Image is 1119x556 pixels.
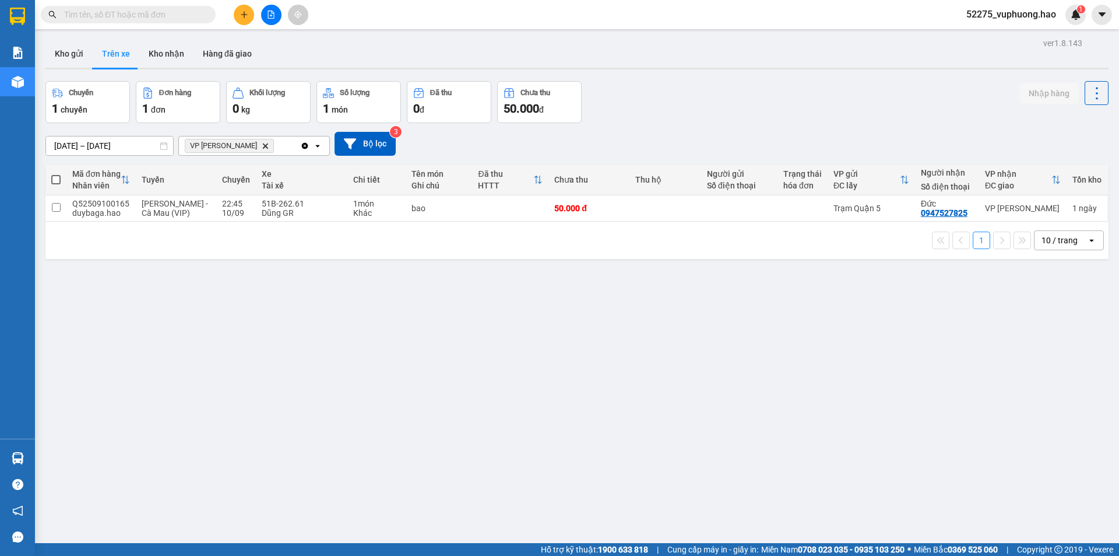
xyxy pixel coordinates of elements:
div: Chưa thu [520,89,550,97]
button: Kho gửi [45,40,93,68]
button: Số lượng1món [316,81,401,123]
div: Trạng thái [783,169,822,179]
span: Hỗ trợ kỹ thuật: [541,543,648,556]
div: Đã thu [478,169,533,179]
input: Tìm tên, số ĐT hoặc mã đơn [64,8,202,21]
input: Select a date range. [46,137,173,155]
span: notification [12,505,23,516]
div: Mã đơn hàng [72,169,121,179]
div: Đơn hàng [159,89,191,97]
span: món [332,105,348,114]
div: 22:45 [222,199,250,208]
span: aim [294,11,302,19]
div: Chi tiết [353,175,400,184]
div: ver 1.8.143 [1043,37,1082,50]
th: Toggle SortBy [979,165,1067,195]
span: file-add [267,11,275,19]
span: copyright [1054,545,1062,554]
div: Số lượng [340,89,370,97]
strong: 0369 525 060 [948,545,998,554]
button: Bộ lọc [335,132,396,156]
svg: Clear all [300,141,309,151]
span: Cung cấp máy in - giấy in: [667,543,758,556]
div: Tồn kho [1072,175,1102,184]
div: Đã thu [430,89,452,97]
img: logo-vxr [10,8,25,25]
span: đ [539,105,544,114]
svg: open [1087,236,1096,245]
img: warehouse-icon [12,452,24,464]
span: 1 [142,102,149,116]
span: 1 [52,102,58,116]
div: Khối lượng [249,89,285,97]
span: Miền Bắc [914,543,998,556]
div: ĐC giao [985,181,1051,190]
div: Người nhận [921,168,973,177]
div: Xe [262,169,342,179]
div: Thu hộ [635,175,695,184]
span: VP Gành Hào [190,141,257,151]
span: 0 [233,102,239,116]
button: Đã thu0đ [407,81,491,123]
div: Dũng GR [262,208,342,218]
div: Chuyến [69,89,93,97]
div: Khác [353,208,400,218]
img: solution-icon [12,47,24,59]
div: 50.000 đ [554,204,624,213]
span: ⚪️ [907,547,911,552]
strong: 0708 023 035 - 0935 103 250 [798,545,905,554]
svg: Delete [262,142,269,149]
div: 51B-262.61 [262,199,342,208]
button: caret-down [1092,5,1112,25]
button: aim [288,5,308,25]
div: VP nhận [985,169,1051,179]
div: Q52509100165 [72,199,130,208]
div: VP gửi [833,169,900,179]
div: Nhân viên [72,181,121,190]
img: icon-new-feature [1071,9,1081,20]
div: Số điện thoại [707,181,772,190]
span: | [657,543,659,556]
span: VP Gành Hào, close by backspace [185,139,274,153]
button: Chưa thu50.000đ [497,81,582,123]
div: VP [PERSON_NAME] [985,204,1061,213]
button: Kho nhận [139,40,193,68]
div: 1 món [353,199,400,208]
span: đơn [151,105,166,114]
span: Miền Nam [761,543,905,556]
div: Người gửi [707,169,772,179]
span: chuyến [61,105,87,114]
button: Đơn hàng1đơn [136,81,220,123]
div: ĐC lấy [833,181,900,190]
div: 0947527825 [921,208,967,218]
th: Toggle SortBy [472,165,548,195]
span: 50.000 [504,102,539,116]
th: Toggle SortBy [828,165,915,195]
button: 1 [973,232,990,249]
div: Tên món [411,169,467,179]
span: | [1007,543,1008,556]
button: Trên xe [93,40,139,68]
span: question-circle [12,479,23,490]
button: Nhập hàng [1019,83,1079,104]
sup: 3 [390,126,402,138]
div: HTTT [478,181,533,190]
span: ngày [1079,204,1097,213]
span: [PERSON_NAME] - Cà Mau (VIP) [142,199,208,218]
div: Tài xế [262,181,342,190]
span: 0 [413,102,420,116]
div: 1 [1072,204,1102,213]
span: plus [240,11,248,19]
img: warehouse-icon [12,76,24,88]
div: Số điện thoại [921,182,973,191]
button: Hàng đã giao [193,40,261,68]
div: 10/09 [222,208,250,218]
strong: 1900 633 818 [598,545,648,554]
span: 1 [323,102,329,116]
button: plus [234,5,254,25]
sup: 1 [1077,5,1085,13]
div: Chưa thu [554,175,624,184]
input: Selected VP Gành Hào. [276,140,277,152]
button: Chuyến1chuyến [45,81,130,123]
div: Tuyến [142,175,210,184]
